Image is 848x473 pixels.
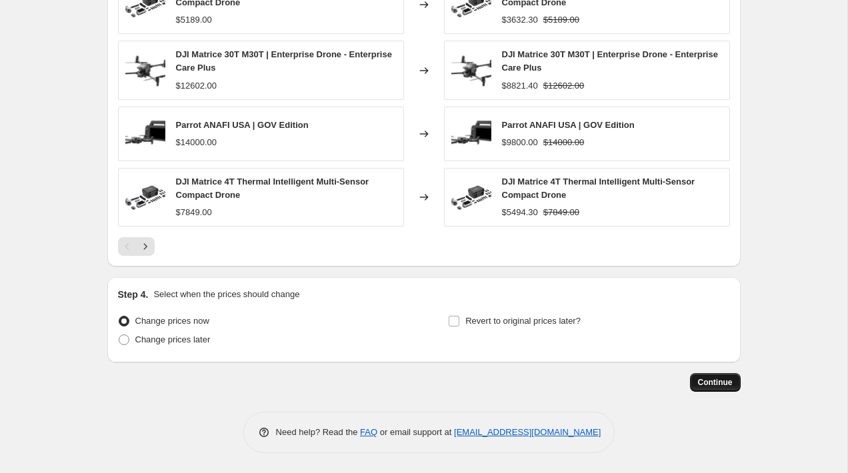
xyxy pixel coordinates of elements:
div: $12602.00 [176,79,217,93]
div: $8821.40 [502,79,538,93]
span: Continue [698,377,733,388]
div: $3632.30 [502,13,538,27]
div: $14000.00 [176,136,217,149]
span: Need help? Read the [276,427,361,437]
div: $5189.00 [176,13,212,27]
span: DJI Matrice 4T Thermal Intelligent Multi-Sensor Compact Drone [502,177,695,200]
strike: $14000.00 [543,136,584,149]
h2: Step 4. [118,288,149,301]
img: M30T-RTK-2_80x.png [125,51,165,91]
img: M30T-RTK-2_80x.png [451,51,491,91]
div: $7849.00 [176,206,212,219]
div: $5494.30 [502,206,538,219]
span: DJI Matrice 30T M30T | Enterprise Drone - Enterprise Care Plus [176,49,392,73]
div: $9800.00 [502,136,538,149]
span: Parrot ANAFI USA | GOV Edition [176,120,309,130]
span: Revert to original prices later? [465,316,581,326]
p: Select when the prices should change [153,288,299,301]
span: DJI Matrice 30T M30T | Enterprise Drone - Enterprise Care Plus [502,49,718,73]
span: DJI Matrice 4T Thermal Intelligent Multi-Sensor Compact Drone [176,177,369,200]
span: Parrot ANAFI USA | GOV Edition [502,120,635,130]
img: DN-Website-Product-ANAFI-USA-Gov_ef9ff851-bdfa-425b-8b52-e6b8ad24e38d_80x.png [451,114,491,154]
a: FAQ [360,427,377,437]
span: Change prices later [135,334,211,344]
button: Continue [690,373,741,392]
img: DN-Website-Product-ANAFI-USA-Gov_ef9ff851-bdfa-425b-8b52-e6b8ad24e38d_80x.png [125,114,165,154]
span: or email support at [377,427,454,437]
nav: Pagination [118,237,155,256]
a: [EMAIL_ADDRESS][DOMAIN_NAME] [454,427,601,437]
img: M4T_4_80x.jpg [125,177,165,217]
span: Change prices now [135,316,209,326]
strike: $7849.00 [543,206,579,219]
img: M4T_4_80x.jpg [451,177,491,217]
button: Next [136,237,155,256]
strike: $5189.00 [543,13,579,27]
strike: $12602.00 [543,79,584,93]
